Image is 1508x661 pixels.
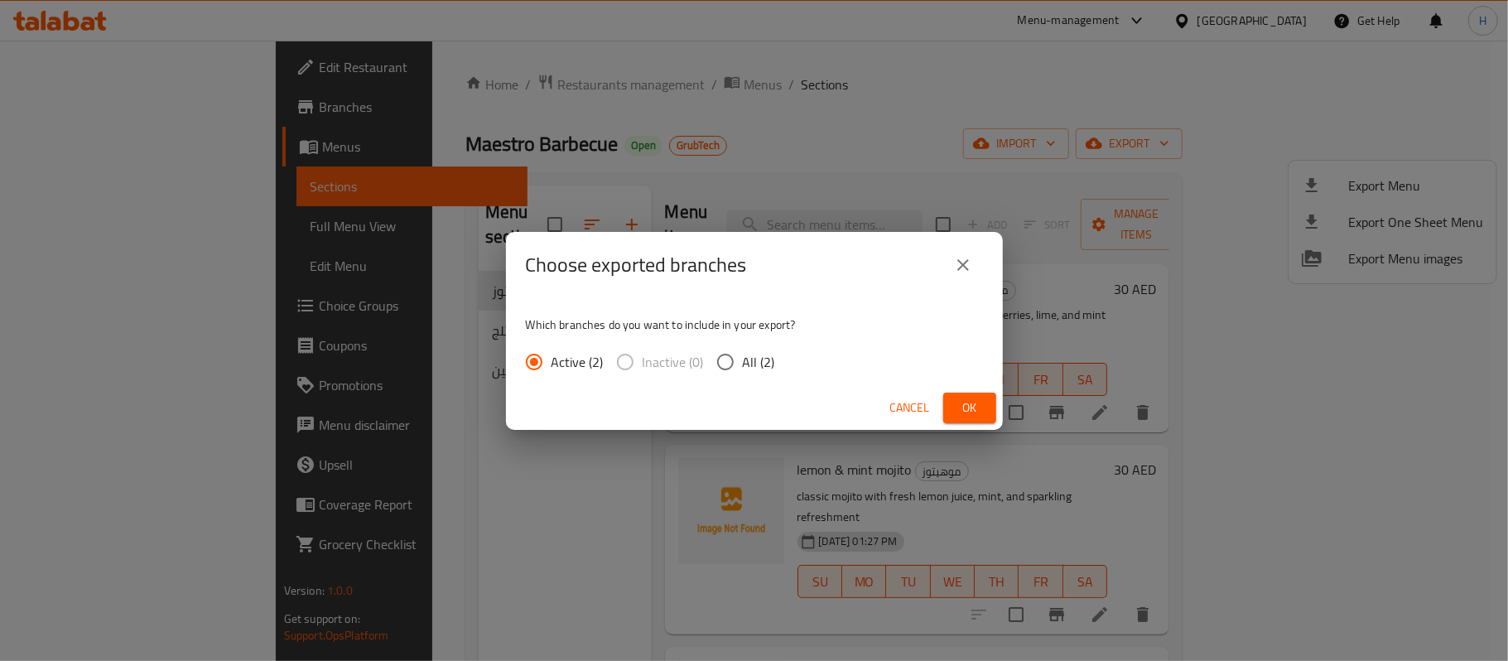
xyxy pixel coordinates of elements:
button: close [943,245,983,285]
span: Inactive (0) [643,352,704,372]
p: Which branches do you want to include in your export? [526,316,983,333]
span: Active (2) [552,352,604,372]
span: All (2) [743,352,775,372]
h2: Choose exported branches [526,252,747,278]
span: Ok [956,398,983,418]
button: Ok [943,393,996,423]
span: Cancel [890,398,930,418]
button: Cancel [884,393,937,423]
